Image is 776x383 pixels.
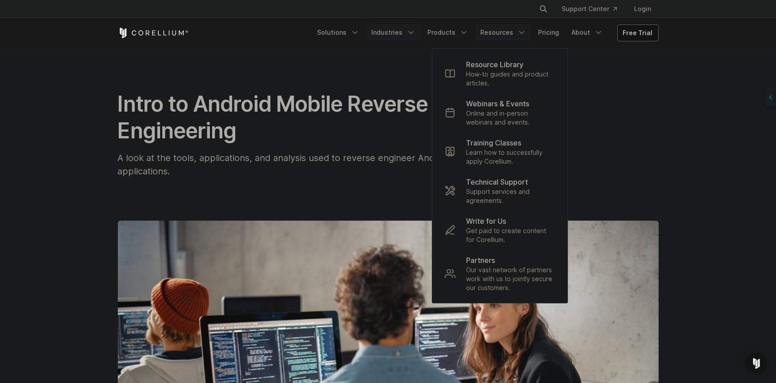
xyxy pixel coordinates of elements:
p: Resource Library [466,59,523,70]
p: Technical Support [466,177,528,187]
a: Technical Support Support services and agreements. [438,171,562,210]
p: Training Classes [466,137,521,148]
a: Resources [475,24,531,40]
a: Webinars & Events Online and in-person webinars and events. [438,93,562,132]
a: Solutions [312,24,365,40]
p: Partners [466,255,495,266]
a: Products [422,24,474,40]
a: Partners Our vast network of partners work with us to jointly secure our customers. [438,250,562,298]
a: Resource Library How-to guides and product articles. [438,54,562,93]
div: Open Intercom Messenger [746,353,767,374]
a: Login [627,1,659,17]
div: Navigation Menu [528,1,659,17]
div: Navigation Menu [312,24,659,41]
p: Learn how to successfully apply Corellium. [466,148,555,166]
a: About [567,24,608,40]
p: Our vast network of partners work with us to jointly secure our customers. [466,266,555,292]
p: Write for Us [466,216,506,226]
a: Support Center [555,1,624,17]
a: Industries [366,24,421,40]
a: Write for Us Get paid to create content for Corellium. [438,210,562,250]
a: Free Trial [618,25,658,41]
a: Corellium Home [118,28,189,38]
p: Get paid to create content for Corellium. [466,226,555,244]
button: Search [535,1,551,17]
p: How-to guides and product articles. [466,70,555,88]
a: Training Classes Learn how to successfully apply Corellium. [438,132,562,171]
a: Pricing [533,24,565,40]
p: Online and in-person webinars and events. [466,109,555,127]
p: Webinars & Events [466,98,529,109]
p: Support services and agreements. [466,187,555,205]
